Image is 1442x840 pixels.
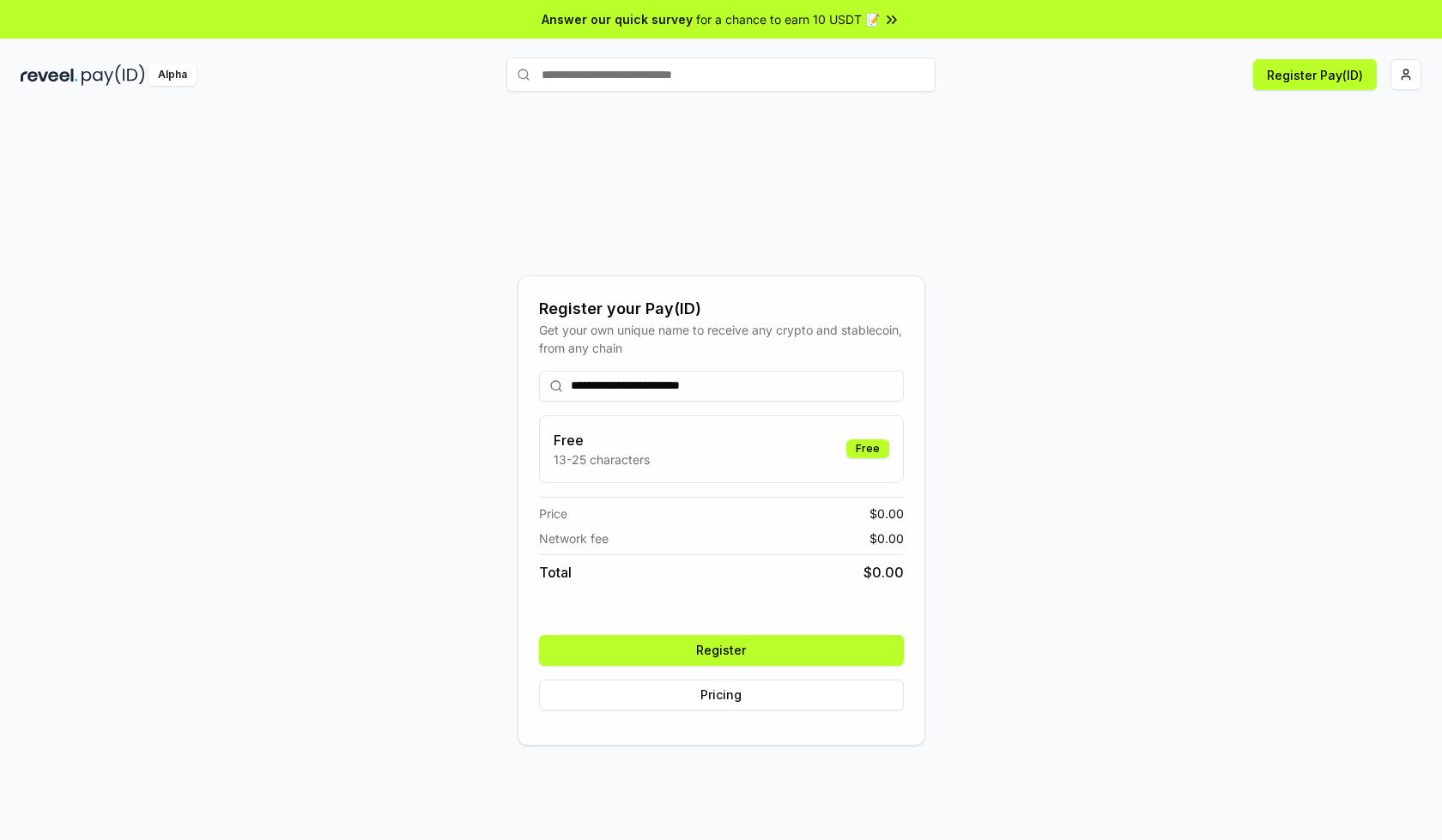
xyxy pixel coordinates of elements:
span: $ 0.00 [869,529,904,547]
div: Free [846,439,889,458]
span: Network fee [539,529,609,547]
span: for a chance to earn 10 USDT 📝 [696,10,880,28]
img: reveel_dark [21,64,78,86]
div: Register your Pay(ID) [539,297,904,321]
button: Pricing [539,680,904,710]
span: Price [539,505,567,523]
span: Answer our quick survey [542,10,693,28]
button: Register Pay(ID) [1253,59,1377,90]
p: 13-25 characters [554,450,650,468]
span: $ 0.00 [863,562,904,583]
span: $ 0.00 [869,505,904,523]
h3: Free [554,430,650,450]
div: Alpha [148,64,197,86]
button: Register [539,635,904,666]
div: Get your own unique name to receive any crypto and stablecoin, from any chain [539,321,904,357]
img: pay_id [82,64,145,86]
span: Total [539,562,572,583]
